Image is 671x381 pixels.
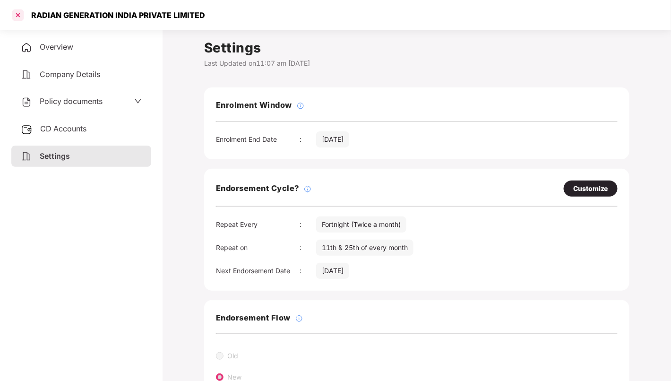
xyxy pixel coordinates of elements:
span: Settings [40,151,70,161]
span: down [134,97,142,105]
span: CD Accounts [40,124,86,133]
span: Policy documents [40,96,103,106]
div: 11th & 25th of every month [316,240,413,256]
img: svg+xml;base64,PHN2ZyB3aWR0aD0iMjUiIGhlaWdodD0iMjQiIHZpZXdCb3g9IjAgMCAyNSAyNCIgZmlsbD0ibm9uZSIgeG... [21,124,33,135]
img: svg+xml;base64,PHN2ZyB4bWxucz0iaHR0cDovL3d3dy53My5vcmcvMjAwMC9zdmciIHdpZHRoPSIyNCIgaGVpZ2h0PSIyNC... [21,96,32,108]
img: svg+xml;base64,PHN2ZyBpZD0iSW5mb18tXzMyeDMyIiBkYXRhLW5hbWU9IkluZm8gLSAzMngzMiIgeG1sbnM9Imh0dHA6Ly... [297,102,304,110]
img: svg+xml;base64,PHN2ZyB4bWxucz0iaHR0cDovL3d3dy53My5vcmcvMjAwMC9zdmciIHdpZHRoPSIyNCIgaGVpZ2h0PSIyNC... [21,42,32,53]
div: Last Updated on 11:07 am [DATE] [204,58,629,69]
h3: Endorsement Flow [216,312,291,324]
h3: Enrolment Window [216,99,292,112]
div: [DATE] [316,131,349,147]
span: Company Details [40,69,100,79]
div: : [300,266,316,276]
div: Repeat on [216,242,300,253]
label: Old [227,352,238,360]
div: Enrolment End Date [216,134,300,145]
img: svg+xml;base64,PHN2ZyB4bWxucz0iaHR0cDovL3d3dy53My5vcmcvMjAwMC9zdmciIHdpZHRoPSIyNCIgaGVpZ2h0PSIyNC... [21,151,32,162]
label: New [227,373,241,381]
img: svg+xml;base64,PHN2ZyB4bWxucz0iaHR0cDovL3d3dy53My5vcmcvMjAwMC9zdmciIHdpZHRoPSIyNCIgaGVpZ2h0PSIyNC... [21,69,32,80]
h1: Settings [204,37,629,58]
span: Overview [40,42,73,52]
div: Fortnight (Twice a month) [316,216,406,233]
div: Repeat Every [216,219,300,230]
div: : [300,242,316,253]
h3: Endorsement Cycle? [216,182,299,195]
div: RADIAN GENERATION INDIA PRIVATE LIMITED [26,10,205,20]
div: [DATE] [316,263,349,279]
div: Customize [573,183,608,194]
div: Next Endorsement Date [216,266,300,276]
img: svg+xml;base64,PHN2ZyBpZD0iSW5mb18tXzMyeDMyIiBkYXRhLW5hbWU9IkluZm8gLSAzMngzMiIgeG1sbnM9Imh0dHA6Ly... [304,185,311,193]
div: : [300,219,316,230]
div: : [300,134,316,145]
img: svg+xml;base64,PHN2ZyBpZD0iSW5mb18tXzMyeDMyIiBkYXRhLW5hbWU9IkluZm8gLSAzMngzMiIgeG1sbnM9Imh0dHA6Ly... [295,315,303,322]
